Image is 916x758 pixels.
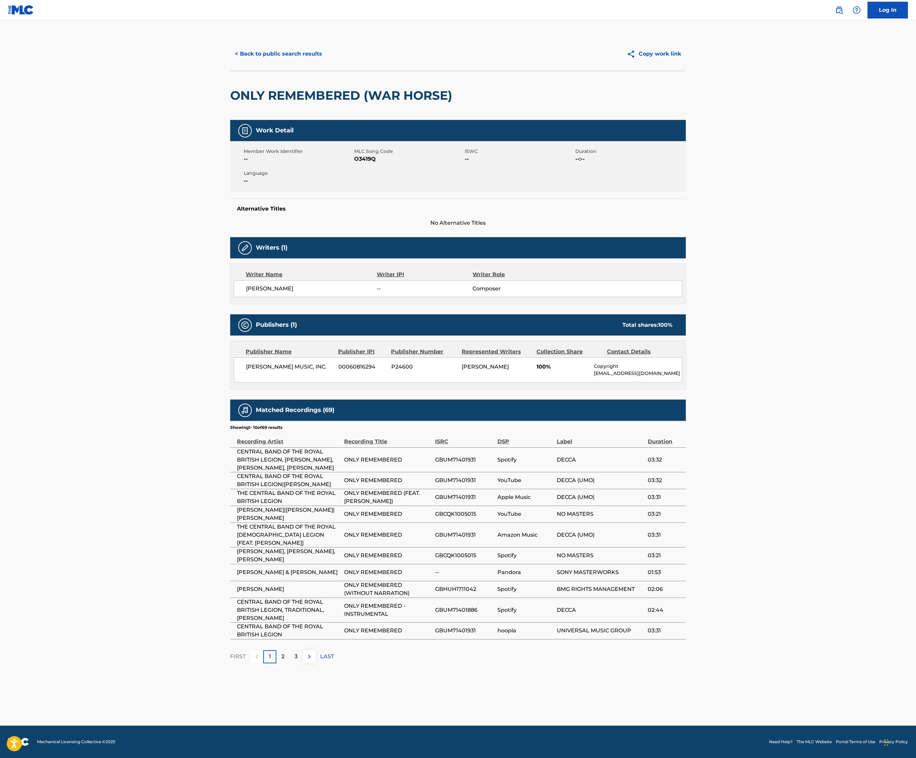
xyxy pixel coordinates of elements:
div: Drag [884,732,888,753]
span: ONLY REMEMBERED [344,627,432,635]
span: DECCA (UMO) [557,476,644,484]
span: DECCA (UMO) [557,493,644,501]
div: Publisher IPI [338,348,386,356]
span: ONLY REMEMBERED [344,551,432,560]
p: Showing 1 - 10 of 69 results [230,424,282,431]
span: 03:32 [648,456,682,464]
img: Matched Recordings [241,406,249,414]
span: -- [377,285,472,293]
h5: Matched Recordings (69) [256,406,334,414]
span: ONLY REMEMBERED (FEAT. [PERSON_NAME]) [344,489,432,505]
span: Duration [575,148,684,155]
span: -- [244,155,353,163]
h5: Writers (1) [256,244,287,252]
span: GBCQK1005015 [435,510,494,518]
span: GBUM71401931 [435,456,494,464]
span: Spotify [497,606,553,614]
span: 03:31 [648,493,682,501]
span: ONLY REMEMBERED [344,510,432,518]
span: 03:31 [648,531,682,539]
span: GBHUH1711042 [435,585,494,593]
div: Represented Writers [462,348,531,356]
button: < Back to public search results [230,45,327,62]
span: [PERSON_NAME] MUSIC, INC. [246,363,333,371]
span: ONLY REMEMBERED [344,456,432,464]
div: Writer Role [472,271,560,279]
span: 03:21 [648,510,682,518]
span: DECCA [557,606,644,614]
div: ISRC [435,431,494,446]
a: Privacy Policy [879,739,908,745]
span: 00060816294 [338,363,386,371]
div: Duration [648,431,682,446]
img: Work Detail [241,127,249,135]
span: Member Work Identifier [244,148,353,155]
span: No Alternative Titles [230,219,686,227]
span: GBUM71401931 [435,531,494,539]
span: YouTube [497,510,553,518]
span: UNIVERSAL MUSIC GROUP [557,627,644,635]
span: GBUM71401886 [435,606,494,614]
div: Contact Details [607,348,672,356]
p: [EMAIL_ADDRESS][DOMAIN_NAME] [594,370,682,377]
span: Language [244,170,353,177]
img: logo [8,738,29,746]
span: Amazon Music [497,531,553,539]
span: CENTRAL BAND OF THE ROYAL BRITISH LEGION, TRADITIONAL, [PERSON_NAME] [237,598,341,622]
p: 1 [269,653,271,661]
span: [PERSON_NAME] [237,585,341,593]
span: Spotify [497,551,553,560]
a: The MLC Website [797,739,832,745]
div: Writer IPI [377,271,473,279]
p: 2 [281,653,284,661]
span: -- [465,155,574,163]
span: ONLY REMEMBERED - INSTRUMENTAL [344,602,432,618]
div: Collection Share [537,348,602,356]
div: Writer Name [246,271,377,279]
span: P24600 [391,363,457,371]
span: ONLY REMEMBERED [344,531,432,539]
span: [PERSON_NAME] [246,285,377,293]
span: 03:32 [648,476,682,484]
span: [PERSON_NAME] [462,364,509,370]
img: Copy work link [627,50,639,58]
span: hoopla [497,627,553,635]
h5: Work Detail [256,127,294,134]
span: 03:31 [648,627,682,635]
div: Recording Title [344,431,432,446]
span: GBUM71401931 [435,627,494,635]
span: GBUM71401931 [435,476,494,484]
span: [PERSON_NAME]|[PERSON_NAME]|[PERSON_NAME] [237,506,341,522]
span: BMG RIGHTS MANAGEMENT [557,585,644,593]
span: CENTRAL BAND OF THE ROYAL BRITISH LEGION|[PERSON_NAME] [237,472,341,488]
h2: ONLY REMEMBERED (WAR HORSE) [230,88,456,103]
a: Need Help? [769,739,793,745]
span: THE CENTRAL BAND OF THE ROYAL [DEMOGRAPHIC_DATA] LEGION [FEAT. [PERSON_NAME]] [237,523,341,547]
span: MLC Song Code [354,148,463,155]
iframe: Chat Widget [882,726,916,758]
img: Writers [241,244,249,252]
span: GBUM71401931 [435,493,494,501]
button: Copy work link [622,45,686,62]
div: DSP [497,431,553,446]
span: Spotify [497,585,553,593]
div: Publisher Name [246,348,333,356]
span: 03:21 [648,551,682,560]
span: NO MASTERS [557,510,644,518]
span: Apple Music [497,493,553,501]
span: YouTube [497,476,553,484]
span: O3419Q [354,155,463,163]
span: 100% [537,363,589,371]
span: CENTRAL BAND OF THE ROYAL BRITISH LEGION, [PERSON_NAME], [PERSON_NAME], [PERSON_NAME] [237,448,341,472]
h5: Publishers (1) [256,321,297,329]
div: Label [557,431,644,446]
a: Portal Terms of Use [836,739,875,745]
span: ISWC [465,148,574,155]
img: Publishers [241,321,249,329]
div: Recording Artist [237,431,341,446]
span: -- [244,177,353,185]
img: MLC Logo [8,5,34,15]
a: Public Search [832,3,846,17]
span: DECCA (UMO) [557,531,644,539]
span: SONY MASTERWORKS [557,568,644,576]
